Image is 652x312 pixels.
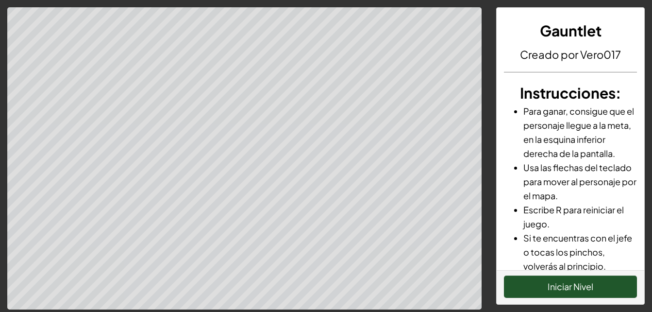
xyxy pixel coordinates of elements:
[520,84,616,102] span: Instrucciones
[523,104,637,160] li: Para ganar, consigue que el personaje llegue a la meta, en la esquina inferior derecha de la pant...
[523,160,637,203] li: Usa las flechas del teclado para mover al personaje por el mapa.
[523,231,637,273] li: Si te encuentras con el jefe o tocas los pinchos, volverás al principio.
[504,276,637,298] button: Iniciar Nivel
[504,47,637,62] h4: Creado por Vero017
[504,20,637,42] h3: Gauntlet
[523,203,637,231] li: Escribe R para reiniciar el juego.
[504,82,637,104] h3: :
